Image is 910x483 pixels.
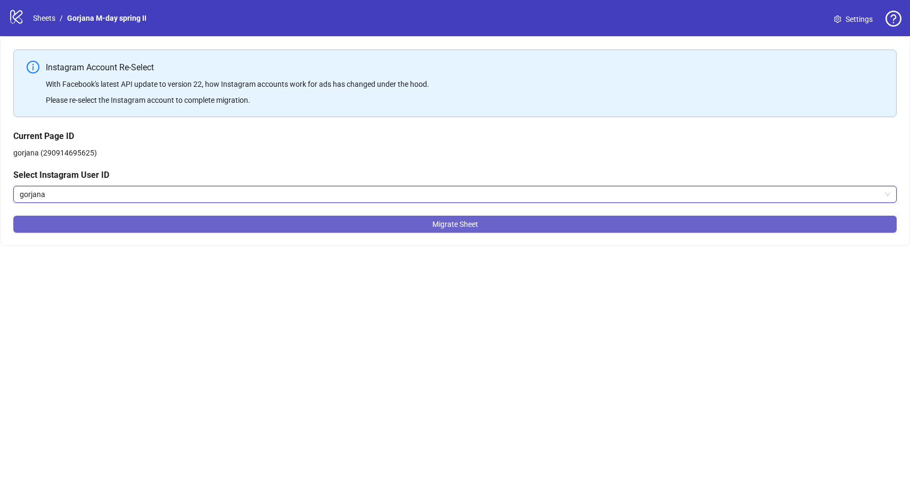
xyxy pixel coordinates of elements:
a: Sheets [31,12,58,24]
a: Settings [825,11,881,28]
span: Please re-select the Instagram account to complete migration. [46,96,250,104]
button: Migrate Sheet [13,216,897,233]
a: Gorjana M-day spring II [65,12,149,24]
h5: Select Instagram User ID [13,169,897,182]
span: gorjana [20,186,890,202]
span: setting [834,15,841,23]
li: / [60,12,63,24]
div: Instagram Account Re-Select [46,61,883,74]
span: Settings [846,13,873,25]
span: gorjana (290914695625) [13,149,97,157]
span: question-circle [886,11,901,27]
span: With Facebook's latest API update to version 22, how Instagram accounts work for ads has changed ... [46,80,429,88]
span: info-circle [27,61,39,73]
h5: Current Page ID [13,130,897,143]
span: Migrate Sheet [432,220,478,228]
